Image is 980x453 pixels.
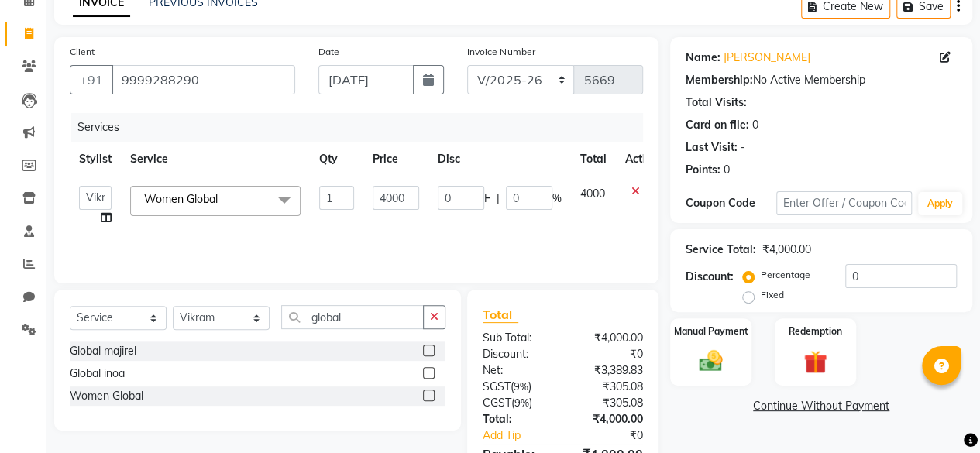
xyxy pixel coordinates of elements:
div: Last Visit: [686,139,738,156]
div: - [741,139,745,156]
span: CGST [483,396,511,410]
div: Women Global [70,388,143,404]
a: x [218,192,225,206]
th: Total [571,142,616,177]
span: SGST [483,379,511,393]
span: 9% [514,396,529,409]
span: 9% [514,380,528,393]
div: ₹4,000.00 [562,330,655,346]
div: ( ) [471,395,563,411]
div: Coupon Code [686,195,776,211]
div: 0 [724,162,730,178]
div: Name: [686,50,720,66]
div: Total Visits: [686,94,747,111]
div: ₹0 [578,427,655,444]
div: Total: [471,411,563,427]
label: Date [318,45,339,59]
a: Continue Without Payment [673,398,969,414]
div: No Active Membership [686,72,957,88]
span: Total [483,307,518,323]
th: Qty [310,142,363,177]
div: Points: [686,162,720,178]
div: Sub Total: [471,330,563,346]
button: +91 [70,65,113,94]
div: Discount: [686,269,734,285]
label: Client [70,45,95,59]
div: Membership: [686,72,753,88]
div: Net: [471,362,563,379]
label: Invoice Number [467,45,535,59]
label: Percentage [761,268,810,282]
div: ₹3,389.83 [562,362,655,379]
div: 0 [752,117,758,133]
div: Card on file: [686,117,749,133]
label: Fixed [761,288,784,302]
div: ₹4,000.00 [762,242,811,258]
input: Search by Name/Mobile/Email/Code [112,65,295,94]
div: ( ) [471,379,563,395]
label: Redemption [789,324,842,338]
div: ₹0 [562,346,655,362]
a: [PERSON_NAME] [724,50,810,66]
div: Discount: [471,346,563,362]
input: Search or Scan [281,305,424,329]
th: Disc [428,142,571,177]
div: ₹305.08 [562,395,655,411]
span: 4000 [580,187,605,201]
div: Global inoa [70,365,125,382]
th: Service [121,142,310,177]
input: Enter Offer / Coupon Code [776,191,912,215]
span: Women Global [144,192,218,206]
div: ₹305.08 [562,379,655,395]
img: _gift.svg [796,348,834,376]
th: Price [363,142,428,177]
div: Global majirel [70,343,136,359]
div: Service Total: [686,242,756,258]
span: F [484,190,490,207]
span: % [552,190,562,207]
a: Add Tip [471,427,578,444]
img: _cash.svg [692,348,730,375]
label: Manual Payment [674,324,748,338]
span: | [497,190,500,207]
th: Stylist [70,142,121,177]
div: ₹4,000.00 [562,411,655,427]
th: Action [616,142,667,177]
div: Services [71,113,655,142]
button: Apply [918,192,962,215]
